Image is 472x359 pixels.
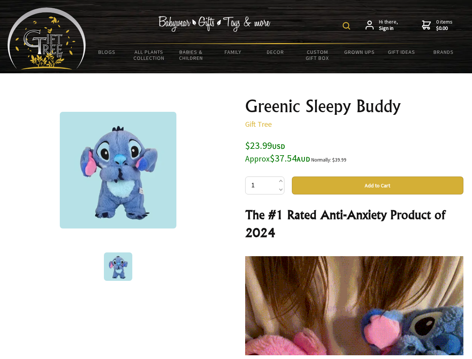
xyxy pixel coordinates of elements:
[7,7,86,70] img: Babyware - Gifts - Toys and more...
[365,19,398,32] a: Hi there,Sign in
[272,142,285,151] span: USD
[128,44,170,66] a: All Plants Collection
[245,97,463,115] h1: Greenic Sleepy Buddy
[296,44,339,66] a: Custom Gift Box
[311,157,346,163] small: Normally: $39.99
[245,119,272,129] a: Gift Tree
[423,44,465,60] a: Brands
[104,252,132,281] img: Greenic Sleepy Buddy
[379,19,398,32] span: Hi there,
[338,44,380,60] a: Grown Ups
[254,44,296,60] a: Decor
[245,207,445,240] strong: The #1 Rated Anti-Anxiety Product of 2024
[297,155,310,163] span: AUD
[422,19,453,32] a: 0 items$0.00
[343,22,350,30] img: product search
[379,25,398,32] strong: Sign in
[292,177,463,194] button: Add to Cart
[212,44,254,60] a: Family
[86,44,128,60] a: BLOGS
[436,25,453,32] strong: $0.00
[245,154,270,164] small: Approx
[60,112,176,228] img: Greenic Sleepy Buddy
[158,16,271,32] img: Babywear - Gifts - Toys & more
[436,18,453,32] span: 0 items
[170,44,212,66] a: Babies & Children
[380,44,423,60] a: Gift Ideas
[245,139,310,164] span: $23.99 $37.54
